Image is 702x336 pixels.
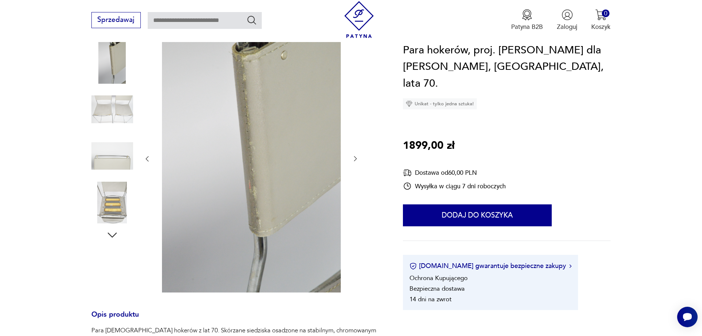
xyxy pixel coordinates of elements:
h3: Opis produktu [91,312,382,326]
div: Wysyłka w ciągu 7 dni roboczych [403,182,506,191]
button: Patyna B2B [511,9,543,31]
li: Ochrona Kupującego [409,274,468,283]
img: Zdjęcie produktu Para hokerów, proj. G. Belotti dla Alias, Włochy, lata 70. [91,182,133,223]
button: Szukaj [246,15,257,25]
a: Ikona medaluPatyna B2B [511,9,543,31]
img: Zdjęcie produktu Para hokerów, proj. G. Belotti dla Alias, Włochy, lata 70. [91,88,133,130]
div: Unikat - tylko jedna sztuka! [403,99,477,110]
li: Bezpieczna dostawa [409,285,465,293]
a: Sprzedawaj [91,18,141,23]
p: Zaloguj [557,23,577,31]
img: Ikona koszyka [595,9,607,20]
img: Patyna - sklep z meblami i dekoracjami vintage [341,1,378,38]
button: 0Koszyk [591,9,611,31]
img: Ikona diamentu [406,101,412,107]
div: 0 [602,10,609,17]
p: Patyna B2B [511,23,543,31]
img: Ikona medalu [521,9,533,20]
div: Dostawa od 60,00 PLN [403,169,506,178]
li: 14 dni na zwrot [409,295,452,304]
h1: Para hokerów, proj. [PERSON_NAME] dla [PERSON_NAME], [GEOGRAPHIC_DATA], lata 70. [403,42,611,92]
button: [DOMAIN_NAME] gwarantuje bezpieczne zakupy [409,262,571,271]
img: Zdjęcie produktu Para hokerów, proj. G. Belotti dla Alias, Włochy, lata 70. [91,135,133,177]
button: Sprzedawaj [91,12,141,28]
button: Dodaj do koszyka [403,205,552,227]
p: Koszyk [591,23,611,31]
p: 1899,00 zł [403,138,454,155]
img: Zdjęcie produktu Para hokerów, proj. G. Belotti dla Alias, Włochy, lata 70. [160,24,343,292]
img: Ikonka użytkownika [562,9,573,20]
iframe: Smartsupp widget button [677,307,698,327]
button: Zaloguj [557,9,577,31]
img: Zdjęcie produktu Para hokerów, proj. G. Belotti dla Alias, Włochy, lata 70. [91,42,133,84]
img: Ikona certyfikatu [409,263,417,270]
img: Ikona strzałki w prawo [569,264,571,268]
img: Ikona dostawy [403,169,412,178]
